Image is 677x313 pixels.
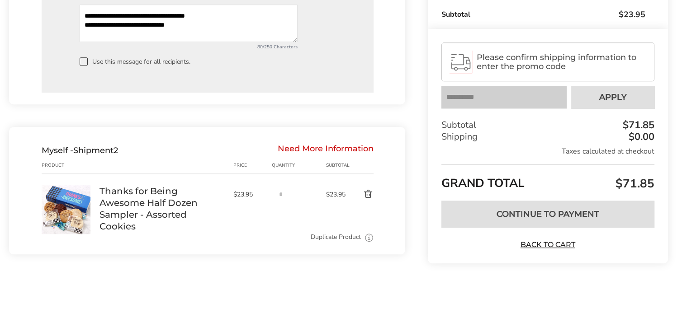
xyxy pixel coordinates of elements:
[441,164,654,194] div: GRAND TOTAL
[272,162,326,169] div: Quantity
[347,189,373,200] button: Delete product
[326,190,347,199] span: $23.95
[42,162,99,169] div: Product
[311,232,361,242] a: Duplicate Product
[441,131,654,143] div: Shipping
[80,44,298,50] div: 80/250 Characters
[42,185,90,234] img: Thanks for Being Awesome Half Dozen Sampler - Assorted Cookies
[441,201,654,228] button: Continue to Payment
[233,190,267,199] span: $23.95
[613,175,654,191] span: $71.85
[441,119,654,131] div: Subtotal
[620,120,654,130] div: $71.85
[80,57,359,65] label: Use this message for all recipients.
[42,145,118,155] div: Shipment
[441,146,654,156] div: Taxes calculated at checkout
[42,145,73,155] span: Myself -
[272,185,290,203] input: Quantity input
[99,185,224,232] a: Thanks for Being Awesome Half Dozen Sampler - Assorted Cookies
[477,53,646,71] span: Please confirm shipping information to enter the promo code
[619,9,645,20] span: $23.95
[571,86,654,108] button: Apply
[278,145,374,155] div: Need More Information
[42,185,90,193] a: Thanks for Being Awesome Half Dozen Sampler - Assorted Cookies
[326,162,347,169] div: Subtotal
[114,145,118,155] span: 2
[233,162,272,169] div: Price
[441,9,645,20] div: Subtotal
[626,132,654,142] div: $0.00
[516,240,579,250] a: Back to Cart
[599,93,627,101] span: Apply
[80,5,298,42] textarea: Add a message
